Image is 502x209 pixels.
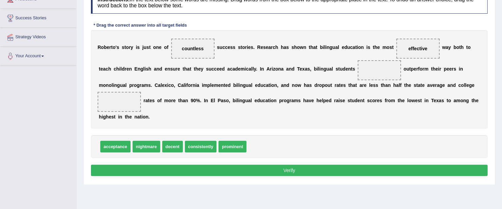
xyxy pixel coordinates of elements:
b: t [224,83,225,88]
b: c [169,83,171,88]
b: p [129,83,132,88]
b: a [268,45,271,50]
b: c [212,66,214,72]
b: r [129,45,131,50]
b: b [454,45,457,50]
b: h [281,45,284,50]
b: o [404,66,407,72]
b: c [230,66,233,72]
b: a [103,66,106,72]
b: e [255,83,258,88]
a: Success Stories [0,9,76,26]
b: t [409,66,411,72]
b: e [342,45,344,50]
b: c [106,66,108,72]
b: h [461,45,464,50]
b: l [252,66,254,72]
b: s [251,45,253,50]
b: l [332,66,333,72]
b: h [294,45,297,50]
b: t [268,83,270,88]
b: l [338,45,339,50]
b: n [283,83,286,88]
b: i [136,45,137,50]
b: m [99,83,103,88]
b: c [225,45,228,50]
b: e [435,66,438,72]
b: o [134,83,137,88]
b: d [292,66,295,72]
b: e [449,66,452,72]
b: m [382,45,386,50]
b: r [271,45,272,50]
b: a [181,83,184,88]
b: s [137,45,140,50]
b: d [286,83,289,88]
b: a [284,45,286,50]
b: r [109,45,111,50]
b: I [260,66,261,72]
b: e [345,66,348,72]
b: a [266,83,268,88]
b: i [185,83,186,88]
b: f [167,45,169,50]
b: a [353,45,355,50]
b: R [98,45,101,50]
b: n [292,83,295,88]
b: m [144,83,148,88]
b: r [439,66,441,72]
b: u [260,83,263,88]
b: s [263,45,266,50]
b: e [447,66,449,72]
b: i [319,66,321,72]
b: s [291,45,294,50]
b: d [343,66,346,72]
a: Strategy Videos [0,28,76,45]
b: e [225,83,228,88]
b: o [126,45,129,50]
b: t [99,66,101,72]
b: m [203,83,207,88]
b: o [271,83,274,88]
b: t [392,45,394,50]
b: i [366,45,368,50]
b: s [238,45,241,50]
b: l [318,66,319,72]
b: A [266,66,270,72]
b: i [323,45,324,50]
b: n [157,66,160,72]
b: e [248,45,251,50]
b: a [329,66,332,72]
b: a [227,66,230,72]
b: e [107,45,109,50]
b: o [358,45,361,50]
b: n [156,45,159,50]
b: h [374,45,377,50]
b: b [314,66,317,72]
b: R [257,45,260,50]
b: m [214,83,218,88]
b: g [323,66,326,72]
b: g [329,45,332,50]
div: * Drag the correct answer into all target fields [91,22,190,28]
b: e [217,66,219,72]
b: c [214,66,217,72]
b: m [424,66,428,72]
b: t [431,66,433,72]
b: s [147,45,149,50]
a: Your Account [0,47,76,64]
b: e [218,83,221,88]
b: b [233,83,236,88]
b: s [389,45,392,50]
b: t [149,45,151,50]
b: s [122,45,125,50]
b: d [314,83,317,88]
b: i [245,66,246,72]
b: s [368,45,370,50]
b: t [309,45,310,50]
b: a [154,66,157,72]
b: n [278,66,281,72]
b: t [194,66,196,72]
b: a [142,83,144,88]
b: s [454,66,456,72]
